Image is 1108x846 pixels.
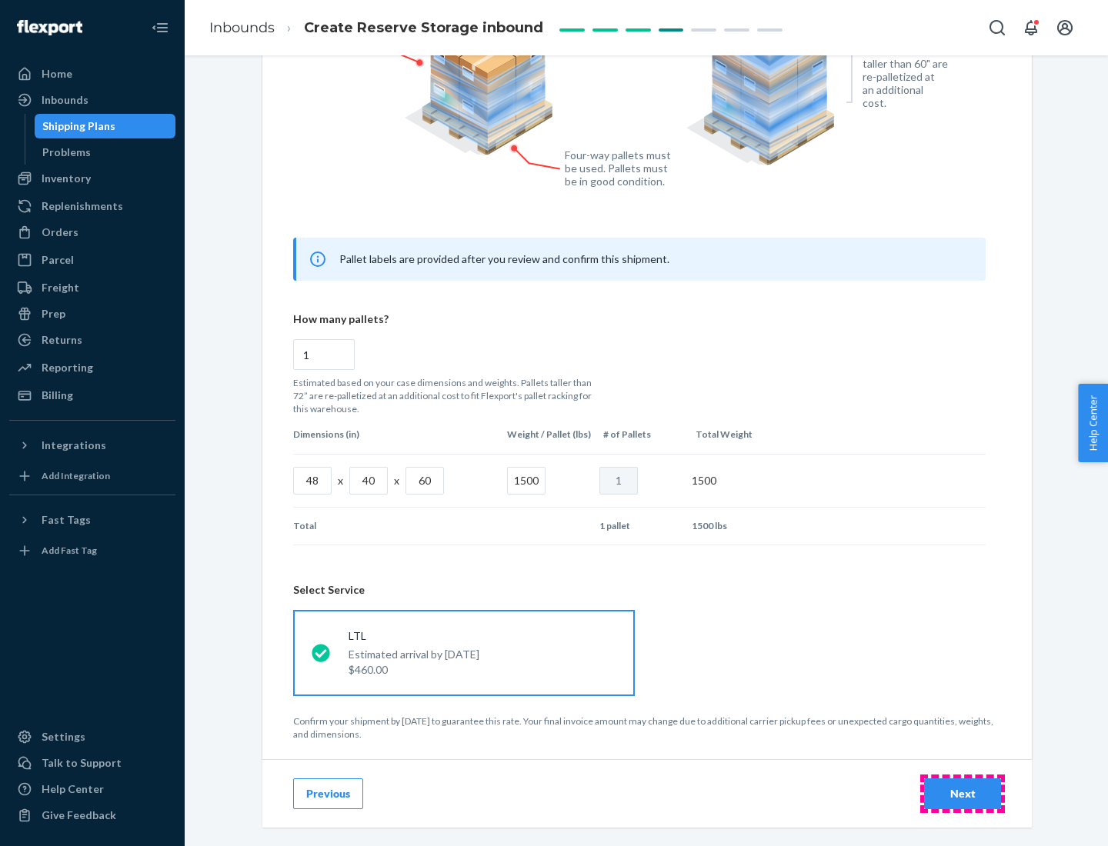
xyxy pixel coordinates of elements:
div: Billing [42,388,73,403]
a: Help Center [9,777,175,801]
div: Home [42,66,72,82]
div: Returns [42,332,82,348]
p: x [338,473,343,488]
th: # of Pallets [597,415,689,453]
a: Inbounds [209,19,275,36]
div: Reporting [42,360,93,375]
a: Inbounds [9,88,175,112]
p: Confirm your shipment by [DATE] to guarantee this rate. Your final invoice amount may change due ... [293,714,1001,741]
div: Parcel [42,252,74,268]
a: Returns [9,328,175,352]
th: Dimensions (in) [293,415,501,453]
button: Open account menu [1050,12,1080,43]
button: Close Navigation [145,12,175,43]
a: Replenishments [9,194,175,218]
th: Weight / Pallet (lbs) [501,415,597,453]
td: Total [293,508,501,545]
a: Reporting [9,355,175,380]
div: Next [937,786,988,801]
a: Add Fast Tag [9,538,175,563]
div: Talk to Support [42,755,122,771]
img: Flexport logo [17,20,82,35]
div: Give Feedback [42,808,116,823]
a: Problems [35,140,176,165]
div: Settings [42,729,85,744]
span: Create Reserve Storage inbound [304,19,543,36]
header: Select Service [293,582,1001,598]
ol: breadcrumbs [197,5,556,51]
span: Pallet labels are provided after you review and confirm this shipment. [339,252,669,265]
div: Add Integration [42,469,110,482]
button: Integrations [9,433,175,458]
p: How many pallets? [293,311,986,327]
div: Orders [42,225,78,240]
div: Help Center [42,781,104,797]
p: Estimated based on your case dimensions and weights. Pallets taller than 72” are re-palletized at... [293,376,601,415]
div: Problems [42,145,91,160]
th: Total Weight [689,415,782,453]
button: Open Search Box [982,12,1013,43]
button: Previous [293,778,363,809]
div: Fast Tags [42,512,91,528]
p: $460.00 [349,662,479,678]
a: Prep [9,301,175,326]
div: Shipping Plans [42,118,115,134]
button: Fast Tags [9,508,175,532]
a: Home [9,62,175,86]
div: Replenishments [42,198,123,214]
a: Billing [9,383,175,408]
p: Estimated arrival by [DATE] [349,647,479,662]
a: Add Integration [9,464,175,488]
a: Freight [9,275,175,300]
td: 1 pallet [593,508,686,545]
div: Add Fast Tag [42,544,97,557]
button: Next [924,778,1001,809]
div: Prep [42,306,65,321]
button: Give Feedback [9,803,175,828]
a: Inventory [9,166,175,191]
div: Integrations [42,438,106,453]
div: Inventory [42,171,91,186]
div: Freight [42,280,79,295]
a: Talk to Support [9,751,175,775]
a: Parcel [9,248,175,272]
button: Help Center [1078,384,1108,462]
td: 1500 lbs [686,508,778,545]
button: Open notifications [1016,12,1046,43]
div: Inbounds [42,92,88,108]
p: x [394,473,399,488]
a: Orders [9,220,175,245]
a: Shipping Plans [35,114,176,138]
a: Settings [9,724,175,749]
span: 1500 [692,474,716,487]
p: LTL [349,628,479,644]
figcaption: Four-way pallets must be used. Pallets must be in good condition. [565,148,672,188]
